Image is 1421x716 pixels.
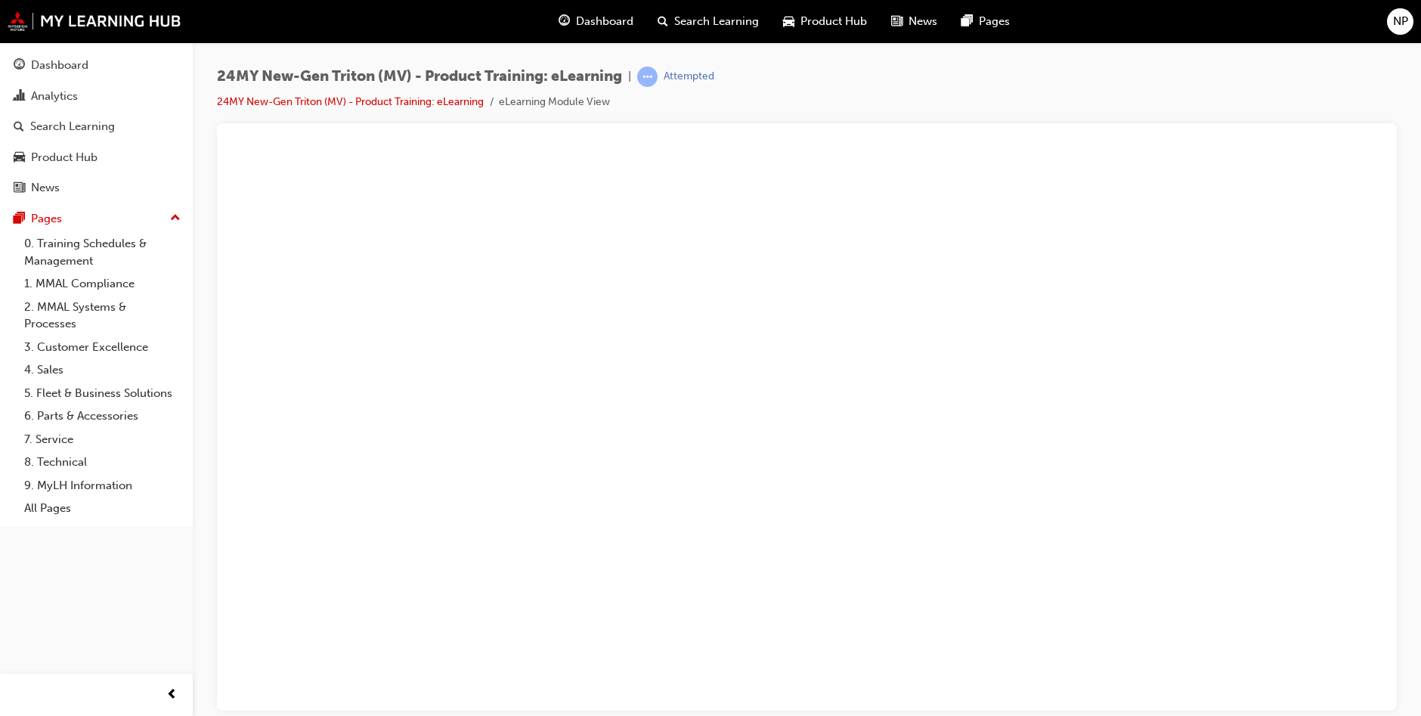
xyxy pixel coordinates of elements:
[559,12,570,31] span: guage-icon
[18,336,187,359] a: 3. Customer Excellence
[31,149,98,166] div: Product Hub
[891,12,902,31] span: news-icon
[14,151,25,165] span: car-icon
[18,428,187,451] a: 7. Service
[31,57,88,74] div: Dashboard
[8,11,181,31] img: mmal
[961,12,973,31] span: pages-icon
[14,212,25,226] span: pages-icon
[6,144,187,172] a: Product Hub
[674,13,759,30] span: Search Learning
[18,296,187,336] a: 2. MMAL Systems & Processes
[879,6,949,37] a: news-iconNews
[637,67,658,87] span: learningRecordVerb_ATTEMPT-icon
[170,209,181,228] span: up-icon
[6,82,187,110] a: Analytics
[783,12,794,31] span: car-icon
[18,474,187,497] a: 9. MyLH Information
[6,174,187,202] a: News
[31,210,62,228] div: Pages
[658,12,668,31] span: search-icon
[664,70,714,84] div: Attempted
[18,451,187,474] a: 8. Technical
[31,88,78,105] div: Analytics
[6,205,187,233] button: Pages
[546,6,645,37] a: guage-iconDashboard
[18,404,187,428] a: 6. Parts & Accessories
[166,686,178,705] span: prev-icon
[14,120,24,134] span: search-icon
[14,59,25,73] span: guage-icon
[949,6,1022,37] a: pages-iconPages
[628,68,631,85] span: |
[979,13,1010,30] span: Pages
[31,179,60,197] div: News
[18,272,187,296] a: 1. MMAL Compliance
[18,497,187,520] a: All Pages
[1393,13,1408,30] span: NP
[14,90,25,104] span: chart-icon
[645,6,771,37] a: search-iconSearch Learning
[217,95,484,108] a: 24MY New-Gen Triton (MV) - Product Training: eLearning
[30,118,115,135] div: Search Learning
[18,232,187,272] a: 0. Training Schedules & Management
[6,113,187,141] a: Search Learning
[18,358,187,382] a: 4. Sales
[6,51,187,79] a: Dashboard
[14,181,25,195] span: news-icon
[499,94,610,111] li: eLearning Module View
[576,13,633,30] span: Dashboard
[1387,8,1413,35] button: NP
[771,6,879,37] a: car-iconProduct Hub
[18,382,187,405] a: 5. Fleet & Business Solutions
[800,13,867,30] span: Product Hub
[217,68,622,85] span: 24MY New-Gen Triton (MV) - Product Training: eLearning
[909,13,937,30] span: News
[6,48,187,205] button: DashboardAnalyticsSearch LearningProduct HubNews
